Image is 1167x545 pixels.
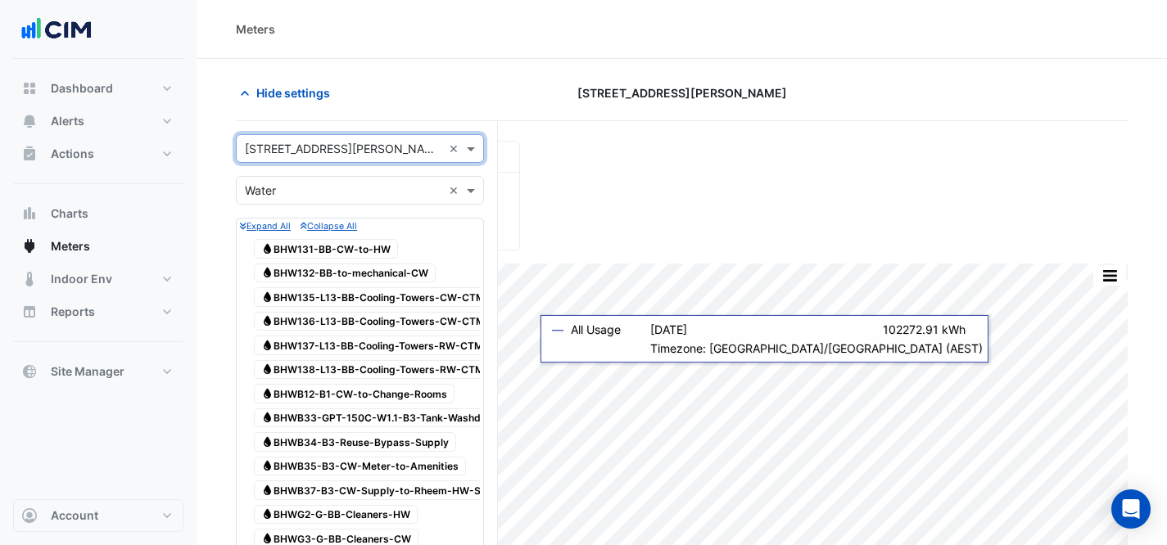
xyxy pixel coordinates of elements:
span: Account [51,507,98,524]
app-icon: Site Manager [21,363,38,380]
span: BHWB34-B3-Reuse-Bypass-Supply [254,432,456,452]
fa-icon: Water [261,412,274,424]
span: BHW138-L13-BB-Cooling-Towers-RW-CTM-03 [254,360,509,380]
fa-icon: Water [261,460,274,472]
app-icon: Reports [21,304,38,320]
fa-icon: Water [261,387,274,399]
fa-icon: Water [261,435,274,448]
fa-icon: Water [261,315,274,327]
button: Actions [13,137,183,170]
fa-icon: Water [261,339,274,351]
span: Reports [51,304,95,320]
span: Site Manager [51,363,124,380]
span: [STREET_ADDRESS][PERSON_NAME] [577,84,787,101]
button: Alerts [13,105,183,137]
app-icon: Indoor Env [21,271,38,287]
button: Indoor Env [13,263,183,295]
span: BHWB37-B3-CW-Supply-to-Rheem-HW-System [254,480,518,500]
small: Collapse All [301,221,357,232]
div: Meters [236,20,275,38]
button: Expand All [240,218,291,233]
app-icon: Meters [21,238,38,254]
button: More Options [1093,265,1126,286]
app-icon: Charts [21,205,38,222]
span: Charts [51,205,88,222]
span: Alerts [51,113,84,129]
span: Clear [449,182,463,199]
button: Collapse All [301,218,357,233]
img: Company Logo [20,13,93,46]
button: Site Manager [13,355,183,388]
fa-icon: Water [261,363,274,376]
span: BHWG2-G-BB-Cleaners-HW [254,505,418,525]
small: Expand All [240,221,291,232]
span: BHWB33-GPT-150C-W1.1-B3-Tank-Washdown [254,408,508,428]
button: Dashboard [13,72,183,105]
button: Reports [13,295,183,328]
button: Hide settings [236,79,341,107]
span: BHW136-L13-BB-Cooling-Towers-CW-CTM-04 [254,312,510,331]
span: Clear [449,140,463,157]
fa-icon: Water [261,242,274,254]
button: Account [13,499,183,532]
div: Open Intercom Messenger [1111,489,1151,529]
fa-icon: Water [261,267,274,279]
span: BHW137-L13-BB-Cooling-Towers-RW-CTM-01 [254,336,507,355]
span: BHWB35-B3-CW-Meter-to-Amenities [254,457,466,476]
fa-icon: Water [261,291,274,303]
span: Dashboard [51,80,113,97]
app-icon: Dashboard [21,80,38,97]
span: BHW131-BB-CW-to-HW [254,239,398,259]
button: Meters [13,230,183,263]
span: BHWB12-B1-CW-to-Change-Rooms [254,384,455,403]
span: Indoor Env [51,271,112,287]
span: Hide settings [256,84,330,101]
span: BHW132-BB-to-mechanical-CW [254,263,436,283]
app-icon: Alerts [21,113,38,129]
fa-icon: Water [261,532,274,544]
fa-icon: Water [261,484,274,496]
span: BHW135-L13-BB-Cooling-Towers-CW-CTM-02 [254,287,509,307]
button: Charts [13,197,183,230]
span: Meters [51,238,90,254]
app-icon: Actions [21,146,38,162]
fa-icon: Water [261,508,274,520]
span: Actions [51,146,94,162]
